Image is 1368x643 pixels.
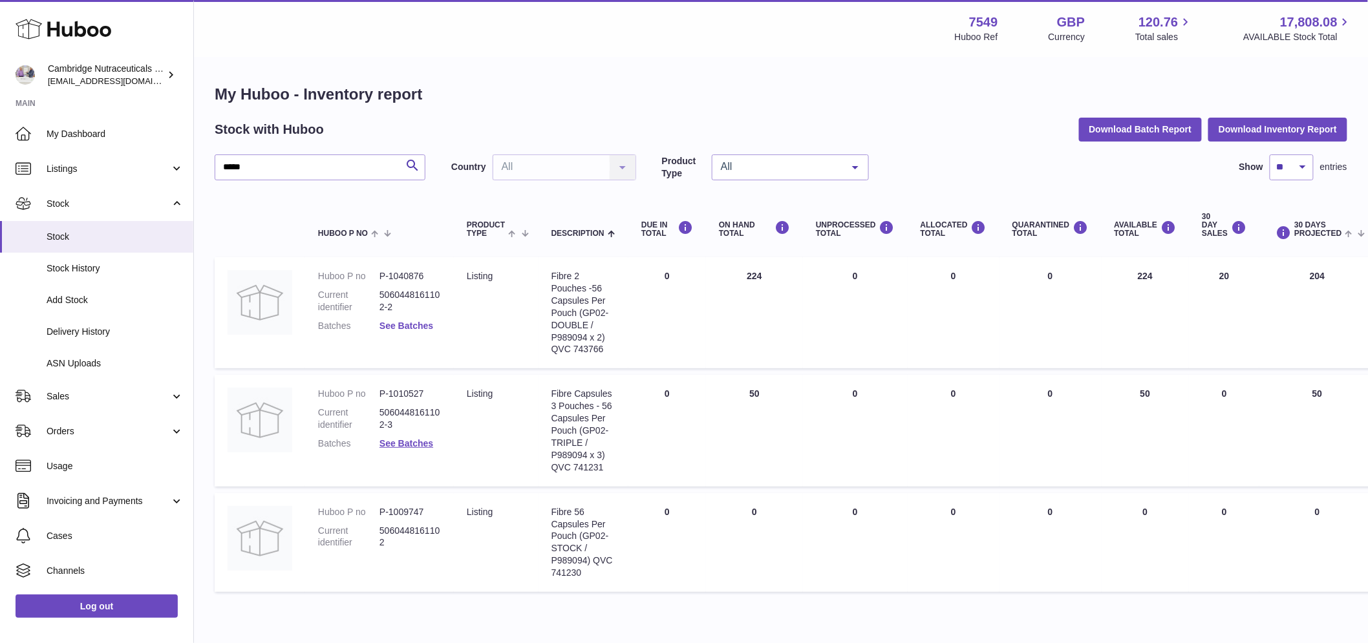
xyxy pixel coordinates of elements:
dd: P-1010527 [379,388,441,400]
span: Invoicing and Payments [47,495,170,507]
span: 120.76 [1138,14,1178,31]
div: ALLOCATED Total [921,220,987,238]
div: Fibre Capsules 3 Pouches - 56 Capsules Per Pouch (GP02-TRIPLE / P989094 x 3) QVC 741231 [551,388,615,473]
dd: 5060448161102 [379,525,441,549]
span: Delivery History [47,326,184,338]
span: Usage [47,460,184,472]
span: entries [1320,161,1347,173]
td: 50 [1102,375,1190,486]
td: 0 [628,375,706,486]
dd: P-1040876 [379,270,441,282]
label: Product Type [662,155,705,180]
span: Product Type [467,221,505,238]
span: 0 [1048,388,1053,399]
span: Sales [47,390,170,403]
label: Country [451,161,486,173]
td: 0 [628,493,706,592]
dd: 5060448161102-2 [379,289,441,313]
dt: Batches [318,437,379,450]
dt: Batches [318,320,379,332]
a: See Batches [379,321,433,331]
span: My Dashboard [47,128,184,140]
div: AVAILABLE Total [1115,220,1177,238]
td: 0 [1189,375,1259,486]
span: Listings [47,163,170,175]
td: 224 [1102,257,1190,368]
td: 20 [1189,257,1259,368]
img: qvc@camnutra.com [16,65,35,85]
span: Stock History [47,262,184,275]
span: ASN Uploads [47,357,184,370]
div: DUE IN TOTAL [641,220,693,238]
td: 0 [803,375,908,486]
dd: P-1009747 [379,506,441,518]
span: Huboo P no [318,229,368,238]
a: 120.76 Total sales [1135,14,1193,43]
div: Cambridge Nutraceuticals Ltd [48,63,164,87]
a: See Batches [379,438,433,448]
span: Stock [47,231,184,243]
div: 30 DAY SALES [1202,213,1246,238]
td: 224 [706,257,803,368]
dt: Huboo P no [318,506,379,518]
a: Log out [16,595,178,618]
div: Fibre 56 Capsules Per Pouch (GP02-STOCK / P989094) QVC 741230 [551,506,615,579]
span: Total sales [1135,31,1193,43]
dt: Current identifier [318,525,379,549]
span: listing [467,271,493,281]
td: 0 [908,257,999,368]
td: 0 [908,493,999,592]
td: 0 [1102,493,1190,592]
td: 50 [706,375,803,486]
dd: 5060448161102-3 [379,406,441,431]
div: Currency [1049,31,1085,43]
strong: 7549 [969,14,998,31]
span: Stock [47,198,170,210]
span: listing [467,388,493,399]
div: QUARANTINED Total [1012,220,1089,238]
img: product image [228,388,292,452]
div: Huboo Ref [955,31,998,43]
span: 0 [1048,271,1053,281]
span: All [718,160,842,173]
span: listing [467,507,493,517]
span: Channels [47,565,184,577]
td: 0 [706,493,803,592]
dt: Current identifier [318,289,379,313]
dt: Huboo P no [318,270,379,282]
span: Cases [47,530,184,542]
td: 0 [1189,493,1259,592]
a: 17,808.08 AVAILABLE Stock Total [1243,14,1352,43]
span: [EMAIL_ADDRESS][DOMAIN_NAME] [48,76,190,86]
div: ON HAND Total [719,220,790,238]
img: product image [228,506,292,571]
td: 0 [803,257,908,368]
strong: GBP [1057,14,1085,31]
dt: Current identifier [318,406,379,431]
button: Download Inventory Report [1208,118,1347,141]
button: Download Batch Report [1079,118,1202,141]
span: 0 [1048,507,1053,517]
span: Add Stock [47,294,184,306]
div: UNPROCESSED Total [816,220,895,238]
span: Description [551,229,604,238]
img: product image [228,270,292,335]
label: Show [1239,161,1263,173]
div: Fibre 2 Pouches -56 Capsules Per Pouch (GP02-DOUBLE / P989094 x 2) QVC 743766 [551,270,615,355]
span: AVAILABLE Stock Total [1243,31,1352,43]
td: 0 [803,493,908,592]
h1: My Huboo - Inventory report [215,84,1347,105]
dt: Huboo P no [318,388,379,400]
h2: Stock with Huboo [215,121,324,138]
td: 0 [628,257,706,368]
span: 17,808.08 [1280,14,1338,31]
td: 0 [908,375,999,486]
span: 30 DAYS PROJECTED [1294,221,1341,238]
span: Orders [47,425,170,437]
